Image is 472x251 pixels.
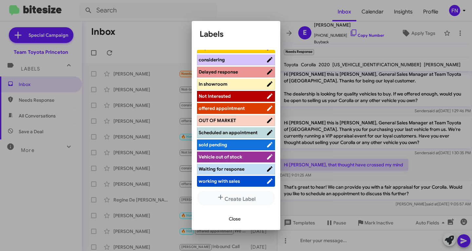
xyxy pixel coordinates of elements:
[199,69,238,75] span: Delayed response
[199,45,232,51] span: Buyback: trade
[199,93,231,99] span: Not Interested
[200,29,272,39] h1: Labels
[197,191,275,205] button: Create Label
[199,130,258,136] span: Scheduled an appointment
[224,213,246,225] button: Close
[199,81,227,87] span: In showroom
[199,166,245,172] span: Waiting for response
[199,105,245,111] span: offered appointment
[199,142,227,148] span: sold pending
[199,57,225,63] span: considering
[199,178,240,184] span: working with sales
[199,117,236,123] span: OUT OF MARKET
[229,213,241,225] span: Close
[199,154,242,160] span: Vehicle out of stock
